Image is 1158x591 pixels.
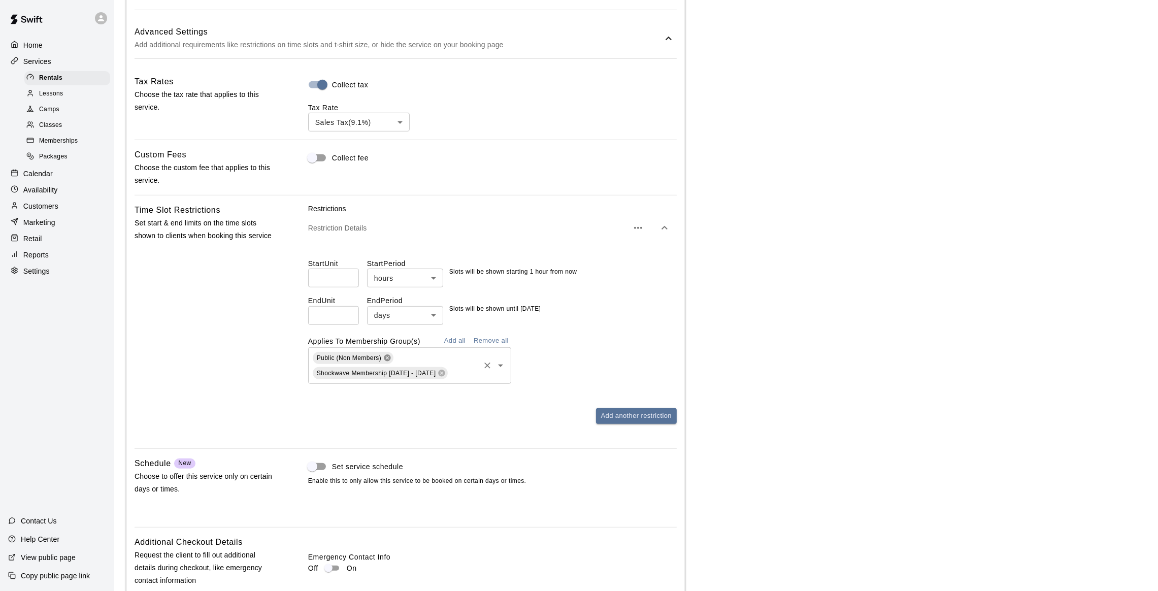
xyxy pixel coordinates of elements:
[8,182,106,198] a: Availability
[24,150,110,164] div: Packages
[21,571,90,581] p: Copy public page link
[24,134,110,148] div: Memberships
[24,71,110,85] div: Rentals
[449,267,577,277] p: Slots will be shown starting 1 hour from now
[313,367,448,379] div: Shockwave Membership [DATE] - [DATE]
[24,86,114,102] a: Lessons
[39,105,59,115] span: Camps
[493,358,508,373] button: Open
[23,169,53,179] p: Calendar
[24,103,110,117] div: Camps
[24,102,114,118] a: Camps
[23,266,50,276] p: Settings
[21,534,59,544] p: Help Center
[23,250,49,260] p: Reports
[471,333,511,349] button: Remove all
[39,73,62,83] span: Rentals
[596,408,677,424] button: Add another restriction
[308,223,628,233] p: Restriction Details
[135,148,186,161] h6: Custom Fees
[23,40,43,50] p: Home
[308,204,677,214] p: Restrictions
[24,118,110,133] div: Classes
[332,80,369,90] span: Collect tax
[24,118,114,134] a: Classes
[8,199,106,214] a: Customers
[178,459,191,467] span: New
[39,136,78,146] span: Memberships
[308,563,318,574] p: Off
[367,269,443,287] div: hours
[317,354,381,362] span: Public (Non Members)
[135,536,243,549] h6: Additional Checkout Details
[21,516,57,526] p: Contact Us
[332,153,369,163] span: Collect fee
[23,217,55,227] p: Marketing
[21,552,76,563] p: View public page
[8,247,106,262] a: Reports
[135,88,276,114] p: Choose the tax rate that applies to this service.
[347,563,357,574] p: On
[367,295,443,306] label: End Period
[367,258,443,269] label: Start Period
[308,476,677,486] span: Enable this to only allow this service to be booked on certain days or times.
[23,201,58,211] p: Customers
[24,70,114,86] a: Rentals
[39,89,63,99] span: Lessons
[23,56,51,67] p: Services
[135,204,220,217] h6: Time Slot Restrictions
[8,54,106,69] a: Services
[313,352,393,364] div: Public (Non Members)
[135,549,276,587] p: Request the client to fill out additional details during checkout, like emergency contact informa...
[135,75,174,88] h6: Tax Rates
[135,25,663,39] h6: Advanced Settings
[23,185,58,195] p: Availability
[135,161,276,187] p: Choose the custom fee that applies to this service.
[308,104,339,112] label: Tax Rate
[135,470,276,496] p: Choose to offer this service only on certain days or times.
[449,304,541,314] p: Slots will be shown until [DATE]
[135,457,171,470] h6: Schedule
[308,214,677,242] div: Restriction Details
[39,120,62,130] span: Classes
[24,87,110,101] div: Lessons
[24,149,114,165] a: Packages
[135,39,663,51] p: Add additional requirements like restrictions on time slots and t-shirt size, or hide the service...
[8,215,106,230] a: Marketing
[8,166,106,181] a: Calendar
[135,217,276,242] p: Set start & end limits on the time slots shown to clients when booking this service
[308,552,677,562] label: Emergency Contact Info
[39,152,68,162] span: Packages
[367,306,443,325] div: days
[8,231,106,246] a: Retail
[23,234,42,244] p: Retail
[135,18,677,58] div: Advanced SettingsAdd additional requirements like restrictions on time slots and t-shirt size, or...
[480,358,494,373] button: Clear
[8,38,106,53] a: Home
[308,295,367,306] label: End Unit
[439,333,471,349] button: Add all
[308,337,420,345] label: Applies To Membership Group(s)
[24,134,114,149] a: Memberships
[8,264,106,279] a: Settings
[308,113,410,132] div: Sales Tax ( 9.1 %)
[332,462,403,472] span: Set service schedule
[308,258,367,269] label: Start Unit
[317,370,436,377] span: Shockwave Membership [DATE] - [DATE]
